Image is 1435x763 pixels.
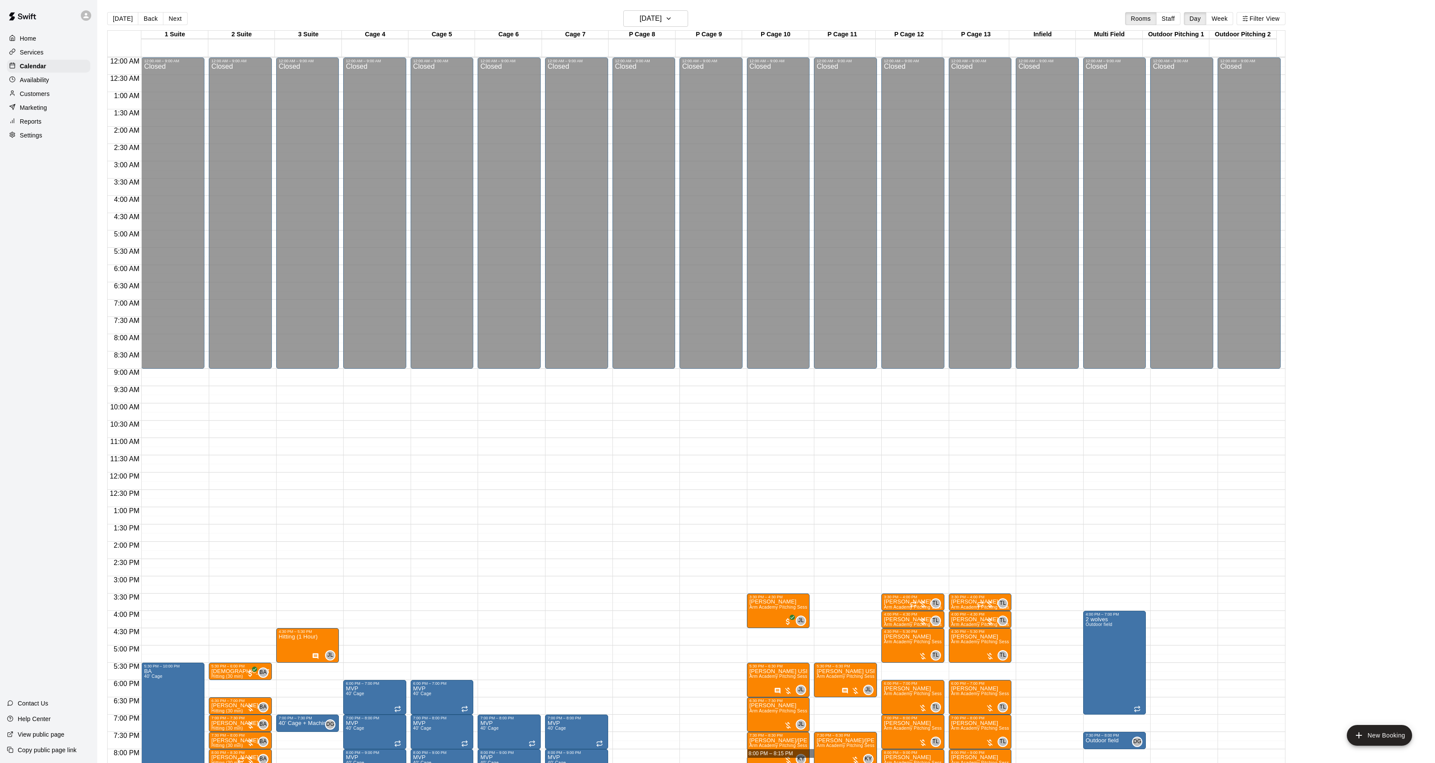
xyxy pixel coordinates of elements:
[163,12,187,25] button: Next
[884,622,984,627] span: Arm Academy Pitching Session 30 min - Pitching
[876,31,942,39] div: P Cage 12
[1000,703,1006,712] span: TL
[112,542,142,549] span: 2:00 PM
[884,595,942,599] div: 3:30 PM – 4:00 PM
[112,697,142,705] span: 6:30 PM
[1220,59,1278,63] div: 12:00 AM – 9:00 AM
[1153,59,1211,63] div: 12:00 AM – 9:00 AM
[112,317,142,324] span: 7:30 AM
[279,716,337,720] div: 7:00 PM – 7:30 PM
[346,63,404,372] div: Closed
[1000,651,1006,660] span: TL
[931,598,941,609] div: Tyler Levine
[480,716,538,720] div: 7:00 PM – 8:00 PM
[615,59,673,63] div: 12:00 AM – 9:00 AM
[1143,31,1209,39] div: Outdoor Pitching 1
[328,719,335,730] span: Danny Gomez
[951,59,1009,63] div: 12:00 AM – 9:00 AM
[1083,57,1146,369] div: 12:00 AM – 9:00 AM: Closed
[211,750,269,755] div: 8:00 PM – 8:30 PM
[211,699,269,703] div: 6:30 PM – 7:00 PM
[884,726,984,731] span: Arm Academy Pitching Session 1 Hour - Pitching
[7,129,90,142] div: Settings
[932,737,939,746] span: TL
[881,715,944,749] div: 7:00 PM – 8:00 PM: Arm Academy Pitching Session 1 Hour - Pitching
[413,681,471,686] div: 6:00 PM – 7:00 PM
[20,62,46,70] p: Calendar
[144,59,202,63] div: 12:00 AM – 9:00 AM
[814,663,877,697] div: 5:30 PM – 6:30 PM: Arm Academy Pitching Session 1 Hour - Pitching
[107,12,138,25] button: [DATE]
[112,282,142,290] span: 6:30 AM
[867,685,874,695] span: Johnnie Larossa
[931,616,941,626] div: Tyler Levine
[18,715,51,723] p: Help Center
[112,611,142,618] span: 4:00 PM
[328,650,335,661] span: Johnnie Larossa
[951,612,1009,616] div: 4:00 PM – 4:30 PM
[932,651,939,660] span: TL
[112,680,142,687] span: 6:00 PM
[884,691,984,696] span: Arm Academy Pitching Session 1 Hour - Pitching
[112,334,142,342] span: 8:00 AM
[1018,63,1076,372] div: Closed
[1156,12,1181,25] button: Staff
[325,650,335,661] div: Johnnie Larossa
[413,691,431,696] span: 40' Cage
[998,737,1008,747] div: Tyler Levine
[275,31,341,39] div: 3 Suite
[211,63,269,372] div: Closed
[542,31,609,39] div: Cage 7
[343,57,406,369] div: 12:00 AM – 9:00 AM: Closed
[1134,706,1141,712] span: Recurring event
[951,681,1009,686] div: 6:00 PM – 7:00 PM
[258,702,268,712] div: Brian Anderson
[1218,57,1281,369] div: 12:00 AM – 9:00 AM: Closed
[211,709,243,713] span: Hitting (30 min)
[112,507,142,514] span: 1:00 PM
[209,697,272,715] div: 6:30 PM – 7:00 PM: Hitting (30 min)
[1000,599,1006,608] span: TL
[1132,737,1142,747] div: Danny Gomez
[342,31,408,39] div: Cage 4
[112,524,142,532] span: 1:30 PM
[1133,737,1142,746] span: DG
[411,715,474,749] div: 7:00 PM – 8:00 PM: MVP
[261,719,268,730] span: Brian Anderson
[112,576,142,584] span: 3:00 PM
[112,161,142,169] span: 3:00 AM
[112,663,142,670] span: 5:30 PM
[7,87,90,100] div: Customers
[1086,63,1144,372] div: Closed
[18,699,48,708] p: Contact Us
[112,386,142,393] span: 9:30 AM
[998,650,1008,661] div: Tyler Levine
[346,59,404,63] div: 12:00 AM – 9:00 AM
[1184,12,1206,25] button: Day
[20,34,36,43] p: Home
[881,594,944,611] div: 3:30 PM – 4:00 PM: Arm Academy Pitching Session 30 min - Pitching
[258,737,268,747] div: Brian Anderson
[1220,63,1278,372] div: Closed
[258,719,268,730] div: Brian Anderson
[548,726,566,731] span: 40' Cage
[1001,616,1008,626] span: Tyler Levine
[612,57,676,369] div: 12:00 AM – 9:00 AM: Closed
[7,46,90,59] a: Services
[20,76,49,84] p: Availability
[1209,31,1276,39] div: Outdoor Pitching 2
[932,599,939,608] span: TL
[346,716,404,720] div: 7:00 PM – 8:00 PM
[18,746,77,754] p: Copy public page link
[211,726,243,731] span: Hitting (30 min)
[279,629,337,634] div: 4:30 PM – 5:30 PM
[951,639,1052,644] span: Arm Academy Pitching Session 1 Hour - Pitching
[615,63,673,372] div: Closed
[816,674,917,679] span: Arm Academy Pitching Session 1 Hour - Pitching
[998,598,1008,609] div: Tyler Levine
[1000,616,1006,625] span: TL
[258,667,268,678] div: Brian Anderson
[108,455,142,463] span: 11:30 AM
[312,653,319,660] svg: Has notes
[1009,31,1076,39] div: Infield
